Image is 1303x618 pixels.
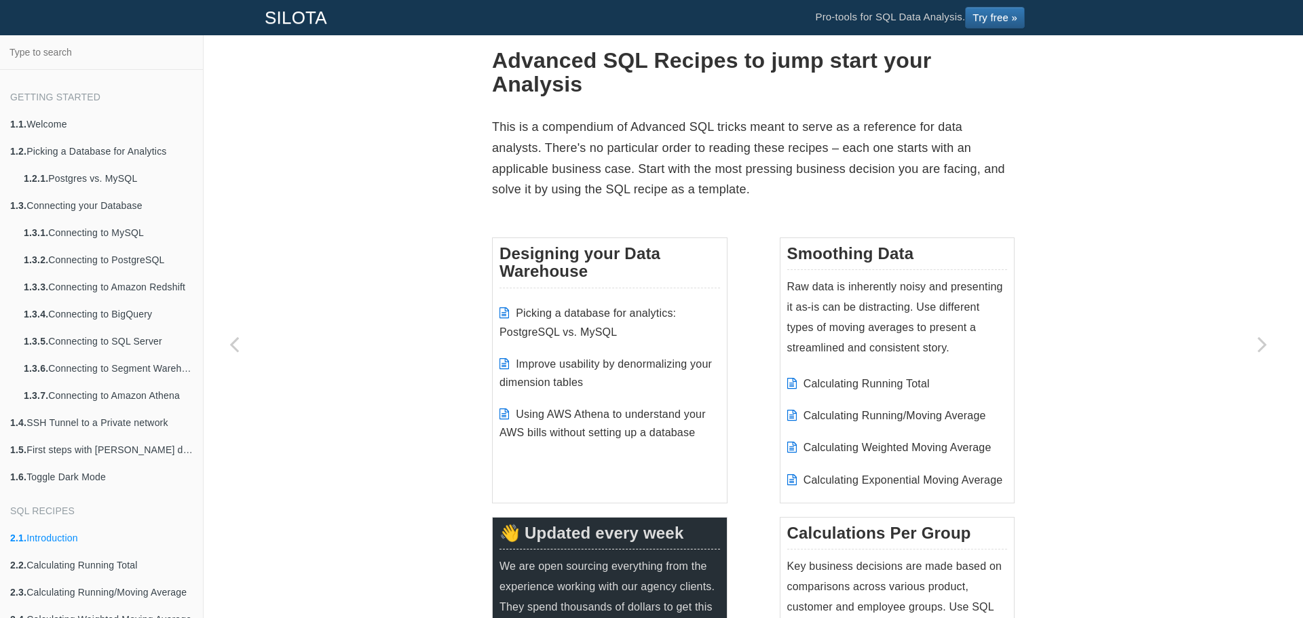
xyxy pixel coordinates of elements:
[14,246,203,273] a: 1.3.2.Connecting to PostgreSQL
[804,410,986,421] a: Calculating Running/Moving Average
[10,146,26,157] b: 1.2.
[965,7,1025,28] a: Try free »
[24,227,48,238] b: 1.3.1.
[499,245,720,288] h3: Designing your Data Warehouse
[24,282,48,292] b: 1.3.3.
[492,117,1015,199] p: This is a compendium of Advanced SQL tricks meant to serve as a reference for data analysts. Ther...
[14,219,203,246] a: 1.3.1.Connecting to MySQL
[10,471,26,482] b: 1.6.
[24,309,48,320] b: 1.3.4.
[787,277,1008,358] p: Raw data is inherently noisy and presenting it as-is can be distracting. Use different types of m...
[254,1,337,35] a: SILOTA
[14,328,203,355] a: 1.3.5.Connecting to SQL Server
[499,408,706,438] a: Using AWS Athena to understand your AWS bills without setting up a database
[801,1,1038,35] li: Pro-tools for SQL Data Analysis.
[14,165,203,192] a: 1.2.1.Postgres vs. MySQL
[499,358,712,388] a: Improve usability by denormalizing your dimension tables
[14,273,203,301] a: 1.3.3.Connecting to Amazon Redshift
[10,200,26,211] b: 1.3.
[1232,69,1293,618] a: Next page: Calculating Running Total
[499,307,676,337] a: Picking a database for analytics: PostgreSQL vs. MySQL
[10,587,26,598] b: 2.3.
[787,245,1008,270] h3: Smoothing Data
[10,417,26,428] b: 1.4.
[499,524,720,549] h3: 👋 Updated every week
[14,301,203,328] a: 1.3.4.Connecting to BigQuery
[24,390,48,401] b: 1.3.7.
[10,119,26,130] b: 1.1.
[804,442,992,453] a: Calculating Weighted Moving Average
[787,524,1008,549] h3: Calculations Per Group
[24,363,48,374] b: 1.3.6.
[14,355,203,382] a: 1.3.6.Connecting to Segment Warehouse
[24,254,48,265] b: 1.3.2.
[492,49,1015,96] h1: Advanced SQL Recipes to jump start your Analysis
[24,336,48,347] b: 1.3.5.
[10,533,26,543] b: 2.1.
[804,474,1003,486] a: Calculating Exponential Moving Average
[14,382,203,409] a: 1.3.7.Connecting to Amazon Athena
[804,378,930,389] a: Calculating Running Total
[10,560,26,571] b: 2.2.
[4,39,199,65] input: Type to search
[10,444,26,455] b: 1.5.
[24,173,48,184] b: 1.2.1.
[204,69,265,618] a: Previous page: Toggle Dark Mode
